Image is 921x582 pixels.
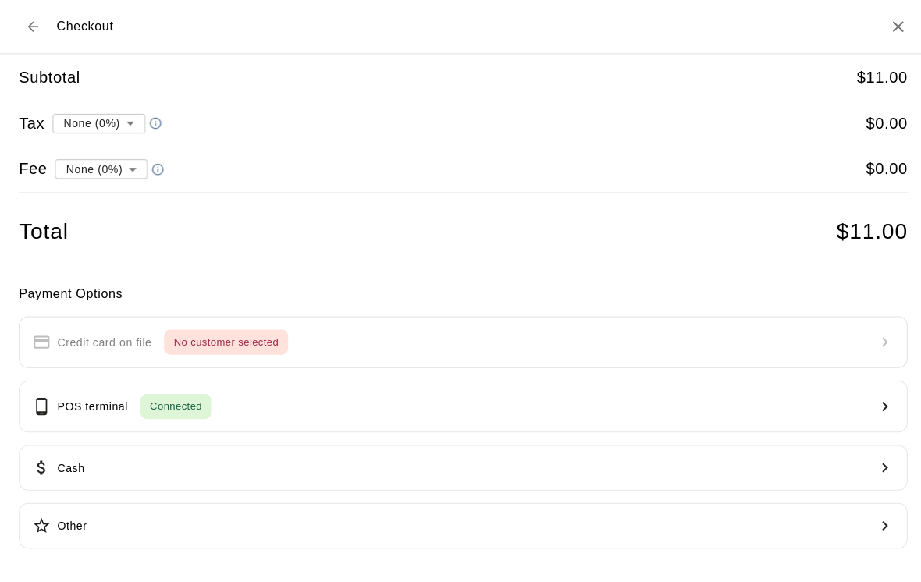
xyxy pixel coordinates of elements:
[19,442,902,488] button: Cash
[861,158,902,179] h5: $ 0.00
[140,396,210,413] span: Connected
[52,108,144,137] div: None (0%)
[19,500,902,545] button: Other
[19,217,68,244] h4: Total
[57,396,127,413] p: POS terminal
[19,158,47,179] h5: Fee
[19,12,113,41] div: Checkout
[19,12,47,41] button: Back to cart
[861,112,902,133] h5: $ 0.00
[831,217,902,244] h4: $ 11.00
[57,515,87,531] p: Other
[884,17,902,36] button: Close
[19,112,44,133] h5: Tax
[19,282,902,303] h6: Payment Options
[852,66,902,87] h5: $ 11.00
[19,66,80,87] h5: Subtotal
[55,154,147,183] div: None (0%)
[19,378,902,430] button: POS terminalConnected
[57,457,84,474] p: Cash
